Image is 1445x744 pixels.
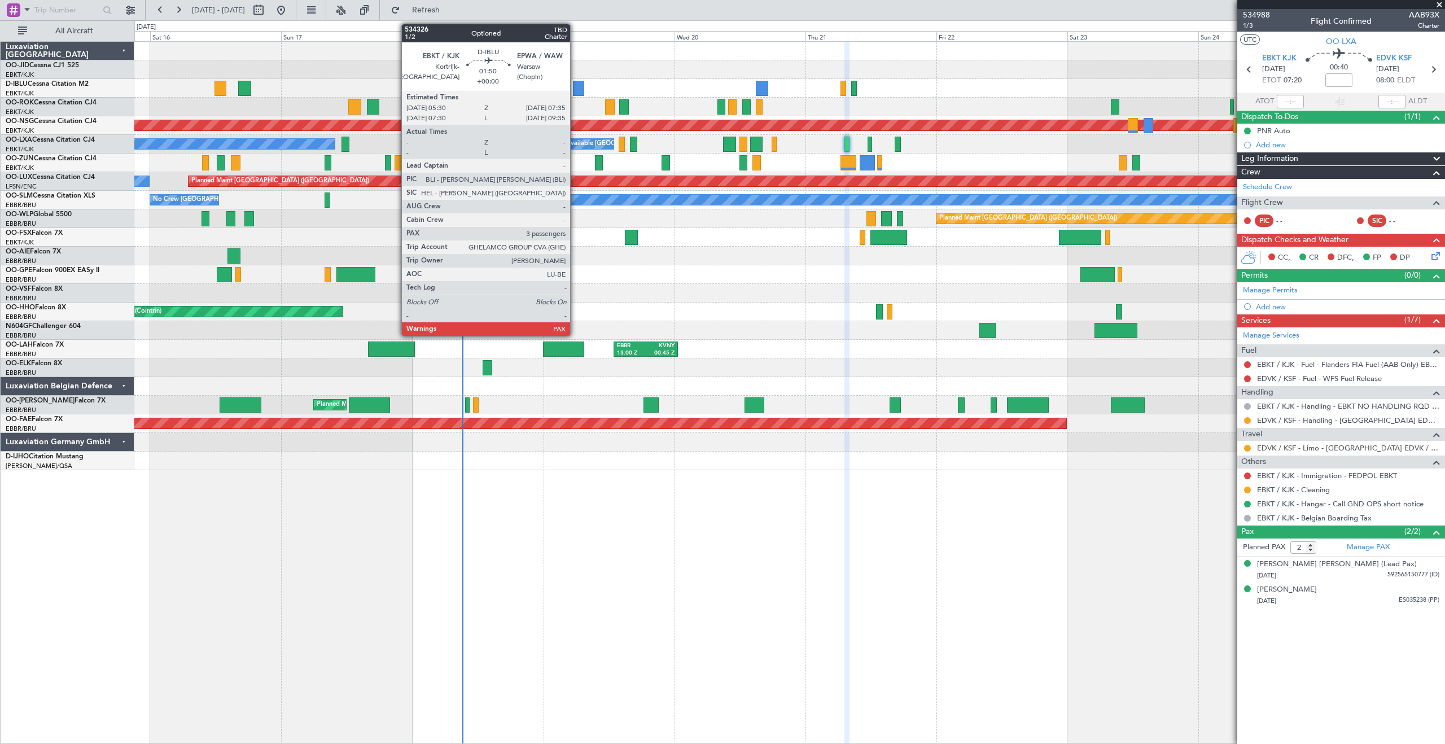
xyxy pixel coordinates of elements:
a: OO-[PERSON_NAME]Falcon 7X [6,397,106,404]
span: ELDT [1397,75,1415,86]
a: OO-SLMCessna Citation XLS [6,192,95,199]
div: - - [1389,216,1415,226]
span: EBKT KJK [1262,53,1297,64]
span: D-IJHO [6,453,29,460]
span: 534988 [1243,9,1270,21]
a: EBKT / KJK - Belgian Boarding Tax [1257,513,1372,523]
label: Planned PAX [1243,542,1285,553]
span: OO-ROK [6,99,34,106]
span: Dispatch To-Dos [1241,111,1298,124]
span: (1/1) [1404,111,1421,122]
span: OO-LXA [6,137,32,143]
a: Manage Permits [1243,285,1298,296]
span: Others [1241,456,1266,469]
div: Add new [1256,140,1439,150]
a: OO-LUXCessna Citation CJ4 [6,174,95,181]
input: --:-- [1277,95,1304,108]
span: OO-AIE [6,248,30,255]
div: - - [1276,216,1302,226]
a: D-IBLUCessna Citation M2 [6,81,89,87]
span: Travel [1241,428,1262,441]
button: Refresh [386,1,453,19]
div: Mon 18 [412,31,543,41]
a: EBKT / KJK - Immigration - FEDPOL EBKT [1257,471,1397,480]
span: OO-ZUN [6,155,34,162]
div: EBBR [617,342,646,350]
span: ES035238 (PP) [1399,596,1439,605]
a: EBKT / KJK - Fuel - Flanders FIA Fuel (AAB Only) EBKT / KJK [1257,360,1439,369]
a: EBKT/KJK [6,145,34,154]
div: Planned Maint [GEOGRAPHIC_DATA] ([GEOGRAPHIC_DATA]) [939,210,1117,227]
span: N604GF [6,323,32,330]
div: Add new [1256,302,1439,312]
span: 1/3 [1243,21,1270,30]
div: Sat 16 [150,31,281,41]
span: (2/2) [1404,526,1421,537]
a: OO-ROKCessna Citation CJ4 [6,99,97,106]
div: Sat 23 [1067,31,1198,41]
div: [PERSON_NAME] [1257,584,1317,596]
a: EBKT/KJK [6,89,34,98]
span: Fuel [1241,344,1256,357]
div: Sun 24 [1198,31,1329,41]
div: PNR Auto [1257,126,1290,135]
a: N604GFChallenger 604 [6,323,81,330]
a: EBBR/BRU [6,220,36,228]
span: (1/7) [1404,314,1421,326]
a: EBBR/BRU [6,275,36,284]
div: No Crew [GEOGRAPHIC_DATA] ([GEOGRAPHIC_DATA] National) [153,191,342,208]
span: 08:00 [1376,75,1394,86]
div: Sun 17 [281,31,412,41]
span: CC, [1278,252,1290,264]
div: 13:00 Z [617,349,646,357]
span: 00:40 [1330,62,1348,73]
a: OO-LAHFalcon 7X [6,342,64,348]
a: Manage Services [1243,330,1299,342]
span: FP [1373,252,1381,264]
div: A/C Unavailable [GEOGRAPHIC_DATA] ([GEOGRAPHIC_DATA] National) [546,135,756,152]
span: [DATE] [1257,597,1276,605]
span: (0/0) [1404,269,1421,281]
span: OO-SLM [6,192,33,199]
span: OO-WLP [6,211,33,218]
a: OO-VSFFalcon 8X [6,286,63,292]
div: 00:45 Z [646,349,675,357]
span: [DATE] [1376,64,1399,75]
a: EBBR/BRU [6,294,36,303]
a: EBBR/BRU [6,331,36,340]
span: OO-VSF [6,286,32,292]
span: All Aircraft [29,27,119,35]
div: PIC [1255,215,1273,227]
a: EDVK / KSF - Handling - [GEOGRAPHIC_DATA] EDVK / KSF [1257,415,1439,425]
div: SIC [1368,215,1386,227]
span: OO-ELK [6,360,31,367]
a: Manage PAX [1347,542,1390,553]
a: EBKT/KJK [6,108,34,116]
a: OO-ZUNCessna Citation CJ4 [6,155,97,162]
a: D-IJHOCitation Mustang [6,453,84,460]
span: Leg Information [1241,152,1298,165]
span: CR [1309,252,1319,264]
span: OO-HHO [6,304,35,311]
a: OO-ELKFalcon 8X [6,360,62,367]
a: EBBR/BRU [6,369,36,377]
span: Handling [1241,386,1273,399]
div: [DATE] [137,23,156,32]
span: Dispatch Checks and Weather [1241,234,1348,247]
div: Fri 22 [936,31,1067,41]
span: OO-[PERSON_NAME] [6,397,75,404]
span: OO-FAE [6,416,32,423]
span: DP [1400,252,1410,264]
a: EDVK / KSF - Fuel - WFS Fuel Release [1257,374,1382,383]
a: EBKT/KJK [6,126,34,135]
a: OO-HHOFalcon 8X [6,304,66,311]
input: Trip Number [34,2,99,19]
a: EBBR/BRU [6,313,36,321]
a: EBBR/BRU [6,406,36,414]
span: ALDT [1408,96,1427,107]
a: EDVK / KSF - Limo - [GEOGRAPHIC_DATA] EDVK / KSF [1257,443,1439,453]
div: A/C Unavailable [GEOGRAPHIC_DATA] [415,191,529,208]
span: OO-JID [6,62,29,69]
div: Tue 19 [544,31,675,41]
div: Thu 21 [805,31,936,41]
